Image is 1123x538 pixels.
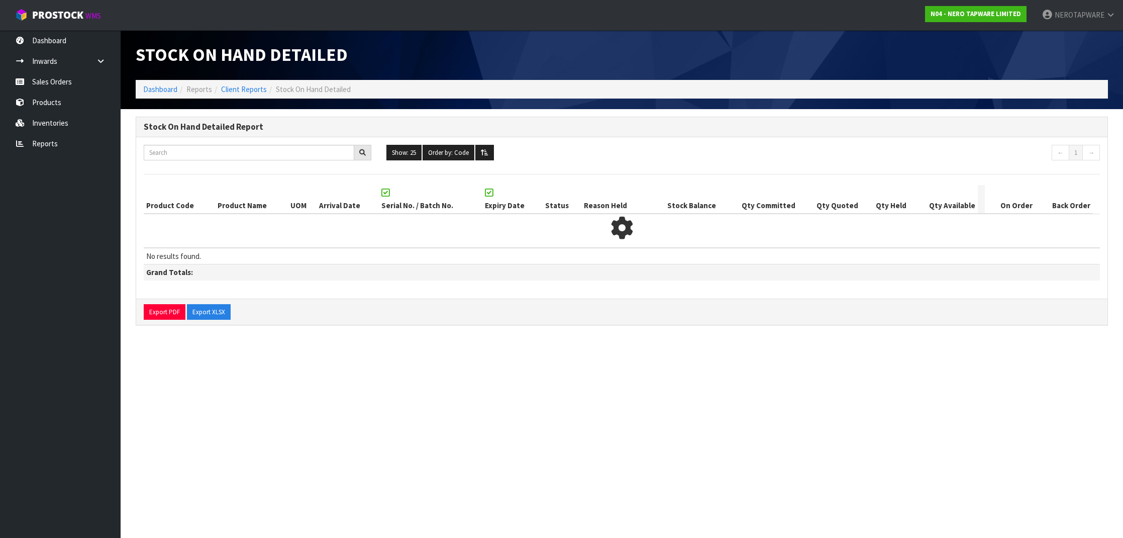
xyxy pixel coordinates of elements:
[1082,145,1100,161] a: →
[719,185,798,214] th: Qty Committed
[276,84,351,94] span: Stock On Hand Detailed
[317,185,379,214] th: Arrival Date
[144,122,1100,132] h3: Stock On Hand Detailed Report
[1055,10,1104,20] span: NEROTAPWARE
[379,185,482,214] th: Serial No. / Batch No.
[581,185,646,214] th: Reason Held
[186,84,212,94] span: Reports
[386,145,422,161] button: Show: 25
[861,185,909,214] th: Qty Held
[646,185,719,214] th: Stock Balance
[872,145,1100,163] nav: Page navigation
[144,248,1100,264] td: No results found.
[482,185,543,214] th: Expiry Date
[423,145,474,161] button: Order by: Code
[144,185,215,214] th: Product Code
[144,304,185,320] button: Export PDF
[146,267,193,277] strong: Grand Totals:
[1052,145,1069,161] a: ←
[1035,185,1093,214] th: Back Order
[909,185,978,214] th: Qty Available
[136,43,348,66] span: Stock On Hand Detailed
[85,11,101,21] small: WMS
[798,185,861,214] th: Qty Quoted
[187,304,231,320] button: Export XLSX
[144,145,354,160] input: Search
[985,185,1035,214] th: On Order
[931,10,1021,18] strong: N04 - NERO TAPWARE LIMITED
[288,185,317,214] th: UOM
[15,9,28,21] img: cube-alt.png
[221,84,267,94] a: Client Reports
[32,9,83,22] span: ProStock
[1069,145,1083,161] a: 1
[215,185,288,214] th: Product Name
[143,84,177,94] a: Dashboard
[543,185,581,214] th: Status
